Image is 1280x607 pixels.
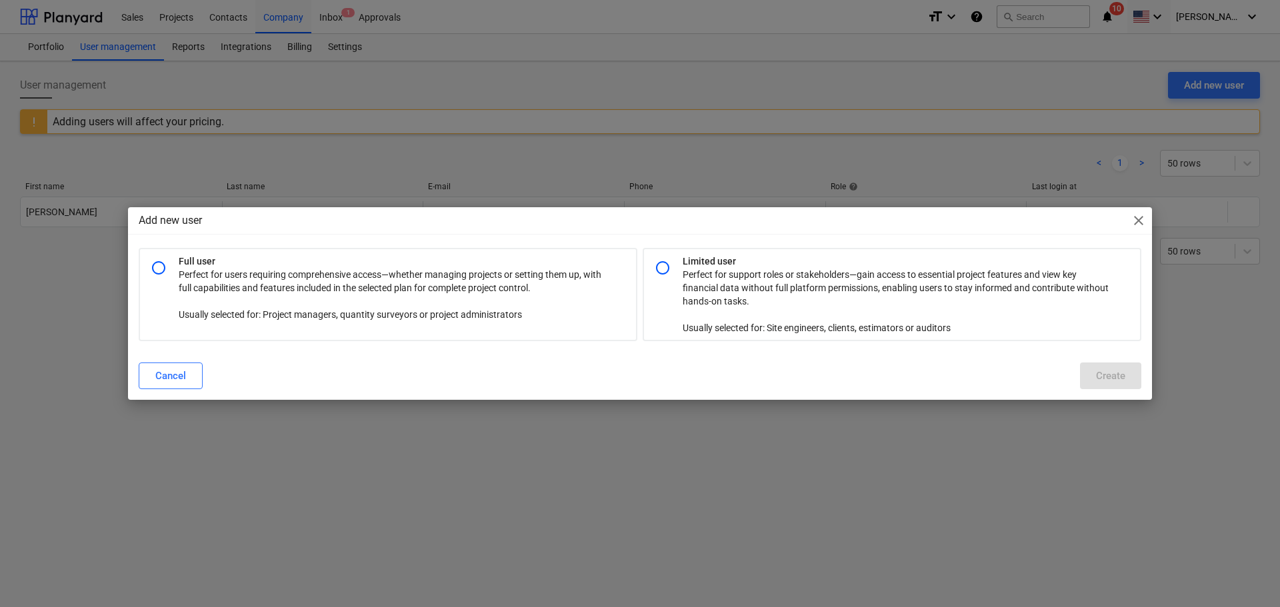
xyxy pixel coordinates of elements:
[139,362,203,389] button: Cancel
[179,255,631,268] p: Full user
[1213,543,1280,607] iframe: Chat Widget
[1131,213,1147,229] span: close
[683,268,1113,334] p: Perfect for support roles or stakeholders—gain access to essential project features and view key ...
[155,367,186,384] div: Cancel
[139,248,637,341] div: Full userPerfect for users requiring comprehensive access—whether managing projects or setting th...
[139,213,202,229] p: Add new user
[179,268,609,321] p: Perfect for users requiring comprehensive access—whether managing projects or setting them up, wi...
[683,255,1135,268] p: Limited user
[643,248,1141,341] div: Limited userPerfect for support roles or stakeholders—gain access to essential project features a...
